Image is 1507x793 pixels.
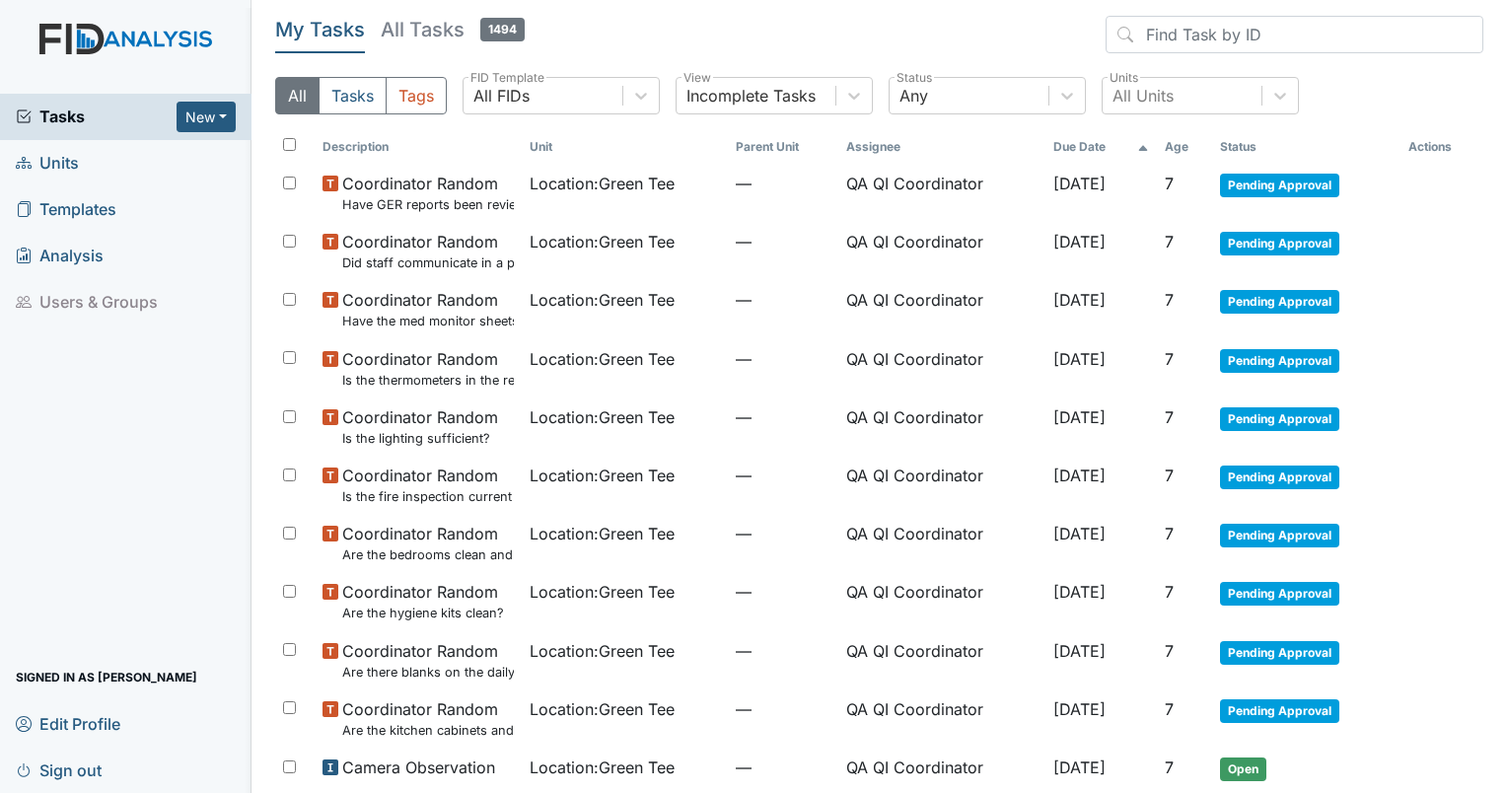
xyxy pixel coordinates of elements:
span: Coordinator Random Are the hygiene kits clean? [342,580,504,622]
span: Location : Green Tee [530,756,675,779]
span: Coordinator Random Are the kitchen cabinets and floors clean? [342,697,514,740]
button: New [177,102,236,132]
th: Toggle SortBy [1157,130,1212,164]
span: Coordinator Random Is the fire inspection current (from the Fire Marshall)? [342,464,514,506]
span: Location : Green Tee [530,464,675,487]
span: [DATE] [1053,524,1106,543]
span: Location : Green Tee [530,230,675,253]
span: 1494 [480,18,525,41]
span: 7 [1165,174,1174,193]
div: Type filter [275,77,447,114]
span: — [736,580,830,604]
span: — [736,230,830,253]
span: — [736,347,830,371]
th: Toggle SortBy [315,130,522,164]
small: Are the hygiene kits clean? [342,604,504,622]
small: Is the fire inspection current (from the Fire [PERSON_NAME])? [342,487,514,506]
span: 7 [1165,582,1174,602]
span: Coordinator Random Are the bedrooms clean and in good repair? [342,522,514,564]
span: — [736,639,830,663]
small: Is the lighting sufficient? [342,429,498,448]
th: Actions [1400,130,1483,164]
span: Location : Green Tee [530,580,675,604]
span: Pending Approval [1220,582,1339,606]
td: QA QI Coordinator [838,164,1045,222]
span: — [736,464,830,487]
span: [DATE] [1053,290,1106,310]
span: — [736,522,830,545]
span: [DATE] [1053,641,1106,661]
span: Coordinator Random Have the med monitor sheets been filled out? [342,288,514,330]
h5: My Tasks [275,16,365,43]
td: QA QI Coordinator [838,689,1045,748]
span: Location : Green Tee [530,522,675,545]
span: Location : Green Tee [530,288,675,312]
input: Find Task by ID [1106,16,1483,53]
th: Toggle SortBy [728,130,838,164]
span: Location : Green Tee [530,405,675,429]
td: QA QI Coordinator [838,748,1045,789]
span: [DATE] [1053,174,1106,193]
span: [DATE] [1053,407,1106,427]
td: QA QI Coordinator [838,397,1045,456]
small: Are the bedrooms clean and in good repair? [342,545,514,564]
span: 7 [1165,757,1174,777]
span: Pending Approval [1220,466,1339,489]
span: Coordinator Random Did staff communicate in a positive demeanor with consumers? [342,230,514,272]
span: [DATE] [1053,232,1106,252]
div: Incomplete Tasks [686,84,816,108]
h5: All Tasks [381,16,525,43]
span: Analysis [16,241,104,271]
span: Edit Profile [16,708,120,739]
span: 7 [1165,641,1174,661]
span: 7 [1165,407,1174,427]
span: [DATE] [1053,349,1106,369]
span: [DATE] [1053,699,1106,719]
small: Did staff communicate in a positive demeanor with consumers? [342,253,514,272]
span: Units [16,148,79,179]
a: Tasks [16,105,177,128]
th: Assignee [838,130,1045,164]
small: Is the thermometers in the refrigerator reading between 34 degrees and 40 degrees? [342,371,514,390]
small: Are there blanks on the daily communication logs that have not been addressed by managers? [342,663,514,682]
span: Location : Green Tee [530,347,675,371]
span: Pending Approval [1220,407,1339,431]
button: Tags [386,77,447,114]
small: Have the med monitor sheets been filled out? [342,312,514,330]
span: Coordinator Random Is the thermometers in the refrigerator reading between 34 degrees and 40 degr... [342,347,514,390]
div: All FIDs [473,84,530,108]
th: Toggle SortBy [1045,130,1157,164]
span: — [736,405,830,429]
span: Signed in as [PERSON_NAME] [16,662,197,692]
span: Pending Approval [1220,232,1339,255]
span: Coordinator Random Have GER reports been reviewed by managers within 72 hours of occurrence? [342,172,514,214]
div: Any [899,84,928,108]
span: [DATE] [1053,582,1106,602]
button: All [275,77,320,114]
span: Open [1220,757,1266,781]
span: — [736,288,830,312]
span: 7 [1165,699,1174,719]
input: Toggle All Rows Selected [283,138,296,151]
span: — [736,172,830,195]
span: Location : Green Tee [530,172,675,195]
td: QA QI Coordinator [838,514,1045,572]
div: All Units [1112,84,1174,108]
span: Pending Approval [1220,699,1339,723]
td: QA QI Coordinator [838,456,1045,514]
button: Tasks [319,77,387,114]
span: — [736,697,830,721]
small: Have GER reports been reviewed by managers within 72 hours of occurrence? [342,195,514,214]
span: Camera Observation [342,756,495,779]
span: Coordinator Random Are there blanks on the daily communication logs that have not been addressed ... [342,639,514,682]
span: 7 [1165,232,1174,252]
td: QA QI Coordinator [838,631,1045,689]
td: QA QI Coordinator [838,572,1045,630]
td: QA QI Coordinator [838,339,1045,397]
span: [DATE] [1053,466,1106,485]
span: 7 [1165,524,1174,543]
span: 7 [1165,290,1174,310]
span: Location : Green Tee [530,697,675,721]
span: Pending Approval [1220,641,1339,665]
